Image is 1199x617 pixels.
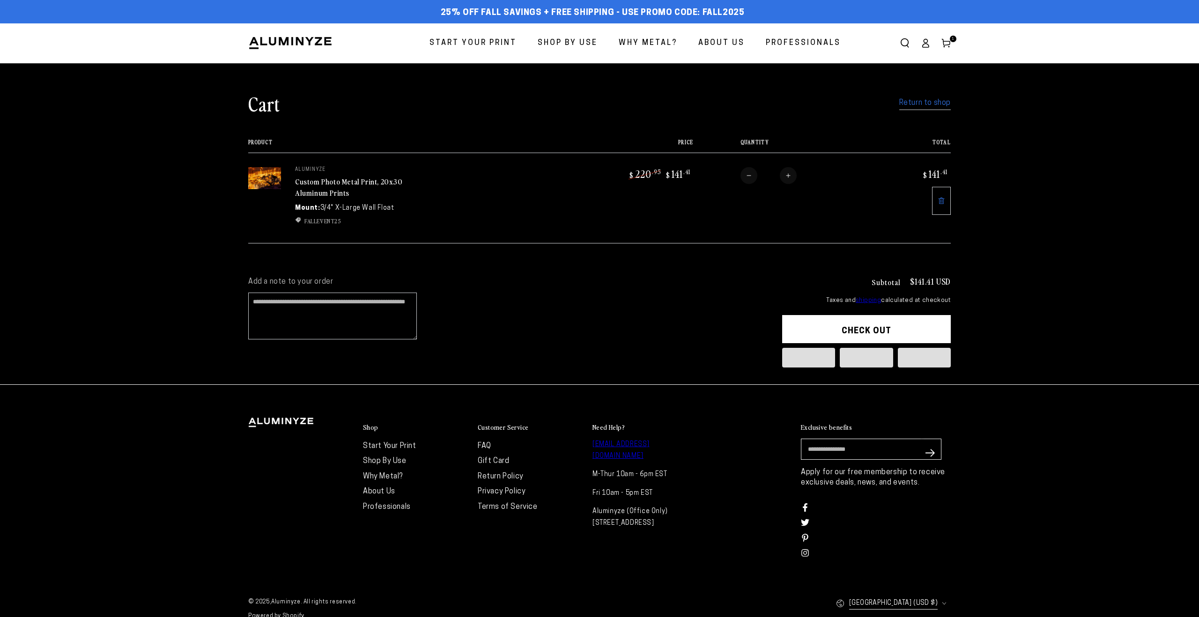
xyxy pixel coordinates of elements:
a: Why Metal? [363,473,403,480]
a: Aluminyze [271,599,300,605]
span: $ [923,170,927,180]
img: Aluminyze [248,36,333,50]
ul: Discount [295,217,436,225]
a: About Us [691,31,752,56]
bdi: 141 [922,167,947,180]
dt: Mount: [295,203,320,213]
span: 1 [952,36,955,42]
a: Professionals [363,503,411,511]
h1: Cart [248,91,280,116]
dd: 3/4" X-Large Wall Float [320,203,394,213]
span: $ [666,170,670,180]
a: Shop By Use [363,457,407,465]
summary: Shop [363,423,468,432]
a: Privacy Policy [478,488,525,495]
span: $ [629,170,634,180]
a: Shop By Use [531,31,605,56]
summary: Need Help? [592,423,698,432]
a: shipping [856,297,881,303]
span: 25% off FALL Savings + Free Shipping - Use Promo Code: FALL2025 [441,8,745,18]
span: About Us [698,37,745,50]
input: Quantity for Custom Photo Metal Print, 20x30 Aluminum Prints [757,167,780,184]
small: Taxes and calculated at checkout [782,296,951,305]
bdi: 220 [628,167,661,180]
p: Fri 10am - 5pm EST [592,487,698,499]
a: Why Metal? [612,31,684,56]
p: aluminyze [295,167,436,173]
span: Shop By Use [538,37,598,50]
a: Return to shop [899,96,951,110]
label: Add a note to your order [248,277,763,287]
bdi: 141 [665,167,690,180]
sup: .95 [652,168,661,176]
th: Total [875,139,951,153]
span: Start Your Print [429,37,517,50]
span: Why Metal? [619,37,677,50]
span: [GEOGRAPHIC_DATA] (USD $) [849,597,938,609]
summary: Customer Service [478,423,583,432]
p: $141.41 USD [910,277,951,286]
sup: .41 [683,168,690,176]
img: 20"x30" Rectangle White Matte Aluminyzed Photo [248,167,281,189]
li: FALLEVENT25 [295,217,436,225]
a: Professionals [759,31,848,56]
a: Return Policy [478,473,524,480]
th: Price [553,139,693,153]
a: Start Your Print [363,442,416,450]
a: About Us [363,488,395,495]
button: [GEOGRAPHIC_DATA] (USD $) [836,593,951,614]
a: Remove 20"x30" Rectangle White Matte Aluminyzed Photo [932,187,951,215]
small: © 2025, . All rights reserved. [248,595,599,610]
a: Start Your Print [422,31,524,56]
h3: Subtotal [872,278,901,286]
span: Professionals [766,37,841,50]
a: Gift Card [478,457,509,465]
th: Quantity [694,139,875,153]
a: FAQ [478,442,491,450]
button: Subscribe [921,439,941,467]
a: Terms of Service [478,503,538,511]
a: Custom Photo Metal Print, 20x30 Aluminum Prints [295,176,403,198]
p: Aluminyze (Office Only) [STREET_ADDRESS] [592,506,698,529]
button: Check out [782,315,951,343]
summary: Search our site [895,33,915,53]
a: [EMAIL_ADDRESS][DOMAIN_NAME] [592,441,650,460]
p: M-Thur 10am - 6pm EST [592,469,698,480]
p: Apply for our free membership to receive exclusive deals, news, and events. [801,467,951,488]
th: Product [248,139,553,153]
summary: Exclusive benefits [801,423,951,432]
sup: .41 [940,168,947,176]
